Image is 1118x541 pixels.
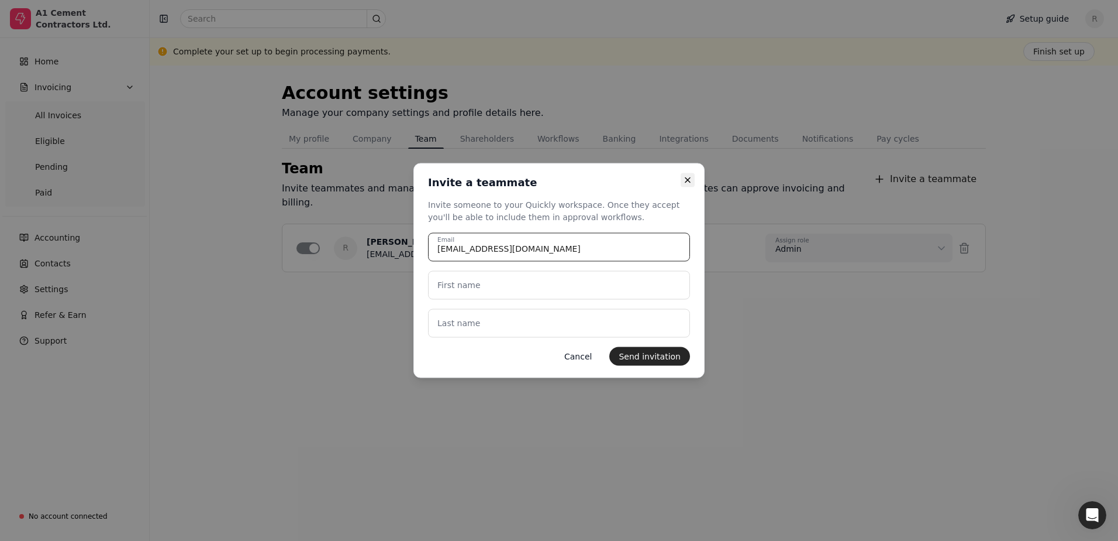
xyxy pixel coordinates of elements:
div: Invite someone to your Quickly workspace. Once they accept you'll be able to include them in appr... [428,199,690,224]
iframe: Intercom live chat [1078,501,1106,529]
label: First name [437,279,481,292]
button: Cancel [555,347,601,366]
label: Email [437,235,454,245]
h2: Invite a teammate [428,176,537,190]
label: Last name [437,317,480,330]
button: Send invitation [609,347,690,366]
